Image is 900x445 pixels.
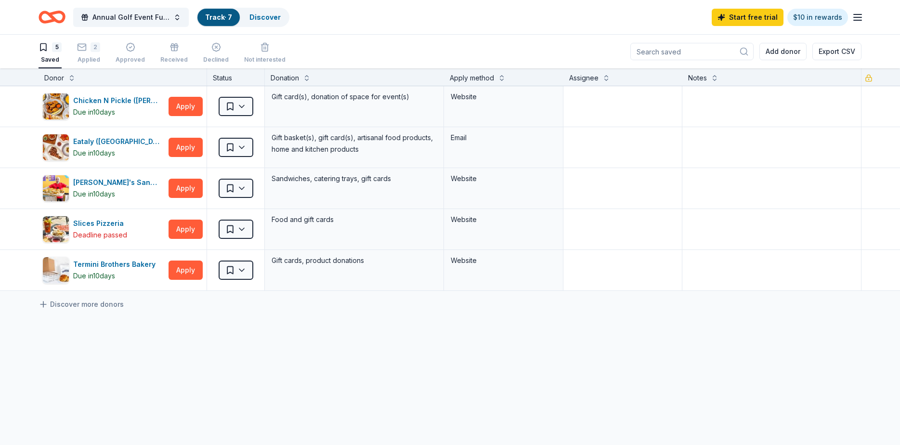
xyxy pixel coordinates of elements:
[244,56,286,64] div: Not interested
[450,72,494,84] div: Apply method
[92,12,170,23] span: Annual Golf Event Fundraiser
[73,147,115,159] div: Due in 10 days
[207,68,265,86] div: Status
[116,56,145,64] div: Approved
[244,39,286,68] button: Not interested
[116,39,145,68] button: Approved
[73,229,127,241] div: Deadline passed
[271,90,438,104] div: Gift card(s), donation of space for event(s)
[169,97,203,116] button: Apply
[196,8,289,27] button: Track· 7Discover
[688,72,707,84] div: Notes
[73,8,189,27] button: Annual Golf Event Fundraiser
[42,134,165,161] button: Image for Eataly (Las Vegas)Eataly ([GEOGRAPHIC_DATA])Due in10days
[271,213,438,226] div: Food and gift cards
[759,43,807,60] button: Add donor
[77,56,100,64] div: Applied
[73,270,115,282] div: Due in 10 days
[39,39,62,68] button: 5Saved
[44,72,64,84] div: Donor
[43,93,69,119] img: Image for Chicken N Pickle (Henderson)
[203,56,229,64] div: Declined
[42,257,165,284] button: Image for Termini Brothers BakeryTermini Brothers BakeryDue in10days
[169,138,203,157] button: Apply
[630,43,754,60] input: Search saved
[169,220,203,239] button: Apply
[39,56,62,64] div: Saved
[73,188,115,200] div: Due in 10 days
[271,131,438,156] div: Gift basket(s), gift card(s), artisanal food products, home and kitchen products
[203,39,229,68] button: Declined
[39,299,124,310] a: Discover more donors
[73,95,165,106] div: Chicken N Pickle ([PERSON_NAME])
[43,216,69,242] img: Image for Slices Pizzeria
[160,56,188,64] div: Received
[73,106,115,118] div: Due in 10 days
[451,173,556,184] div: Website
[787,9,848,26] a: $10 in rewards
[205,13,232,21] a: Track· 7
[39,6,65,28] a: Home
[73,136,165,147] div: Eataly ([GEOGRAPHIC_DATA])
[42,93,165,120] button: Image for Chicken N Pickle (Henderson)Chicken N Pickle ([PERSON_NAME])Due in10days
[712,9,783,26] a: Start free trial
[52,42,62,52] div: 5
[43,175,69,201] img: Image for Ike's Sandwiches
[73,218,128,229] div: Slices Pizzeria
[812,43,861,60] button: Export CSV
[73,259,159,270] div: Termini Brothers Bakery
[451,132,556,144] div: Email
[249,13,281,21] a: Discover
[169,261,203,280] button: Apply
[451,255,556,266] div: Website
[43,134,69,160] img: Image for Eataly (Las Vegas)
[451,214,556,225] div: Website
[77,39,100,68] button: 2Applied
[91,42,100,52] div: 2
[271,254,438,267] div: Gift cards, product donations
[73,177,165,188] div: [PERSON_NAME]'s Sandwiches
[569,72,599,84] div: Assignee
[42,216,165,243] button: Image for Slices PizzeriaSlices PizzeriaDeadline passed
[169,179,203,198] button: Apply
[42,175,165,202] button: Image for Ike's Sandwiches[PERSON_NAME]'s SandwichesDue in10days
[271,72,299,84] div: Donation
[271,172,438,185] div: Sandwiches, catering trays, gift cards
[451,91,556,103] div: Website
[43,257,69,283] img: Image for Termini Brothers Bakery
[160,39,188,68] button: Received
